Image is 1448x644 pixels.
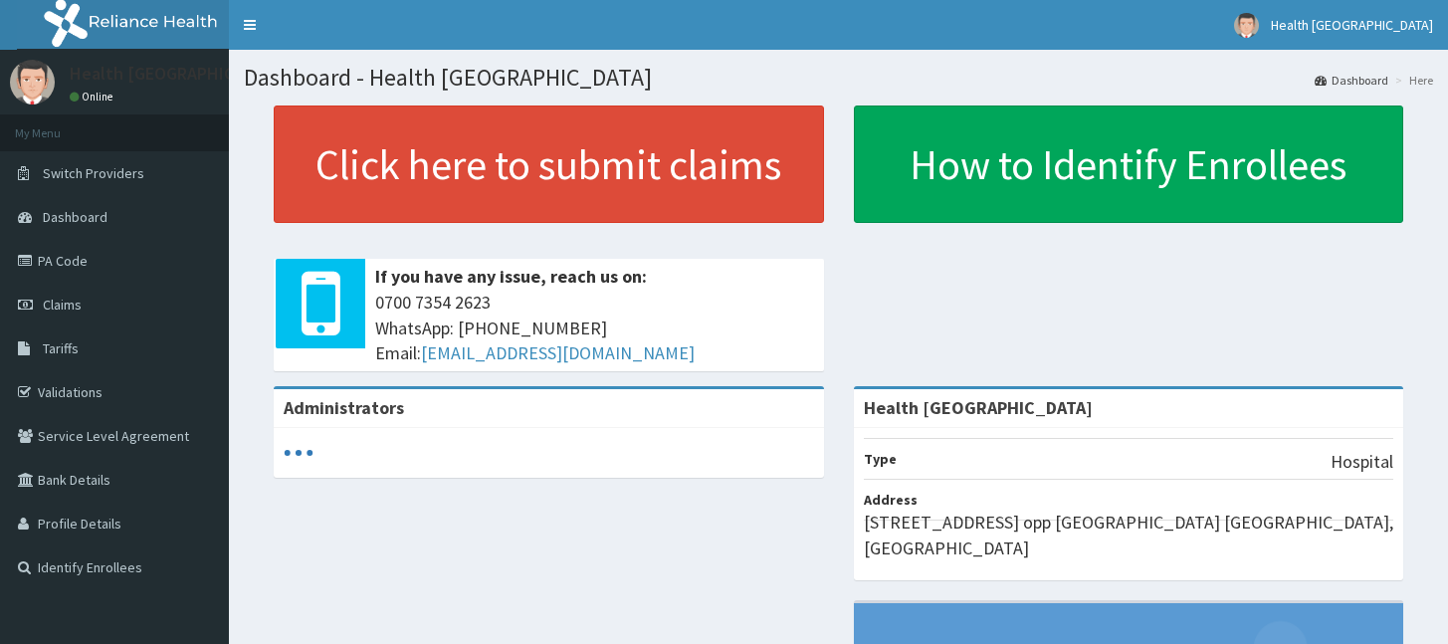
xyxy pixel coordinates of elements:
p: [STREET_ADDRESS] opp [GEOGRAPHIC_DATA] [GEOGRAPHIC_DATA], [GEOGRAPHIC_DATA] [864,510,1394,560]
span: 0700 7354 2623 WhatsApp: [PHONE_NUMBER] Email: [375,290,814,366]
h1: Dashboard - Health [GEOGRAPHIC_DATA] [244,65,1433,91]
a: Dashboard [1315,72,1388,89]
b: Type [864,450,897,468]
p: Hospital [1331,449,1393,475]
b: If you have any issue, reach us on: [375,265,647,288]
span: Dashboard [43,208,107,226]
span: Switch Providers [43,164,144,182]
svg: audio-loading [284,438,313,468]
a: [EMAIL_ADDRESS][DOMAIN_NAME] [421,341,695,364]
li: Here [1390,72,1433,89]
strong: Health [GEOGRAPHIC_DATA] [864,396,1093,419]
span: Health [GEOGRAPHIC_DATA] [1271,16,1433,34]
img: User Image [10,60,55,105]
a: Click here to submit claims [274,106,824,223]
p: Health [GEOGRAPHIC_DATA] [70,65,292,83]
img: User Image [1234,13,1259,38]
span: Tariffs [43,339,79,357]
b: Administrators [284,396,404,419]
a: How to Identify Enrollees [854,106,1404,223]
span: Claims [43,296,82,314]
b: Address [864,491,918,509]
a: Online [70,90,117,104]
